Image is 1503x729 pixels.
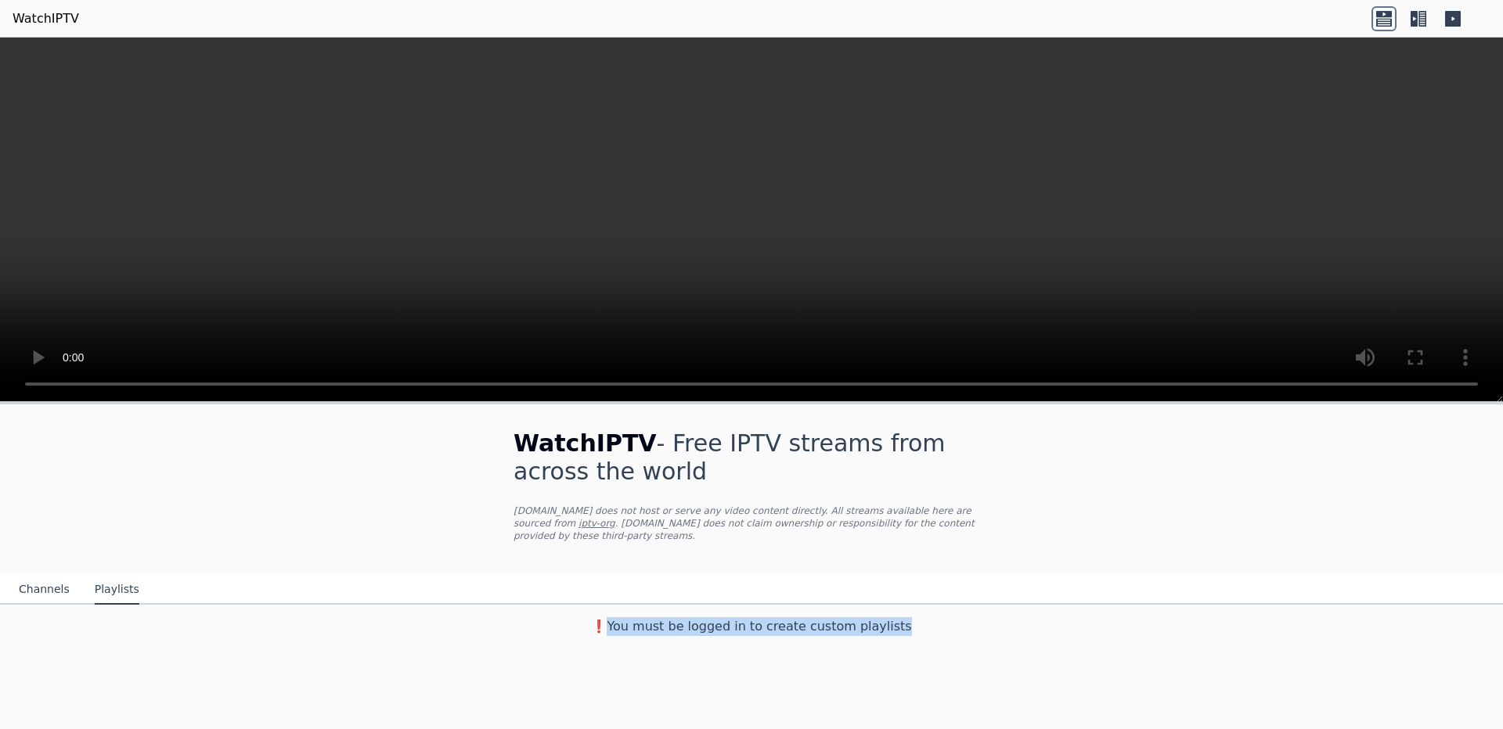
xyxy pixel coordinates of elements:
[19,575,70,605] button: Channels
[13,9,79,28] a: WatchIPTV
[488,617,1015,636] h3: ❗️You must be logged in to create custom playlists
[514,505,989,542] p: [DOMAIN_NAME] does not host or serve any video content directly. All streams available here are s...
[578,518,615,529] a: iptv-org
[95,575,139,605] button: Playlists
[514,429,657,457] span: WatchIPTV
[514,429,989,486] h1: - Free IPTV streams from across the world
